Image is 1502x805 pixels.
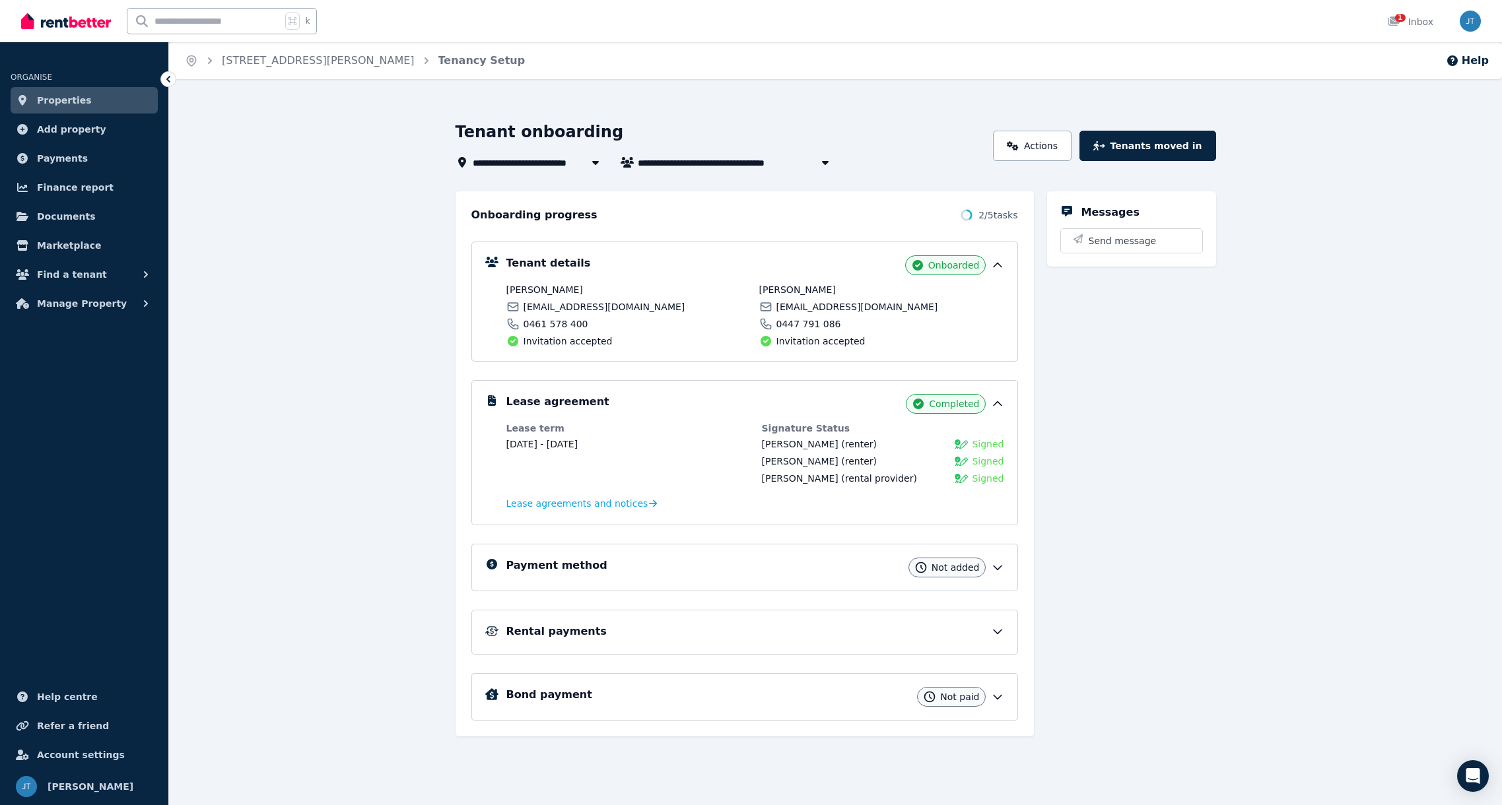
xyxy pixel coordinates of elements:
[485,626,498,636] img: Rental Payments
[1387,15,1433,28] div: Inbox
[972,437,1004,451] span: Signed
[37,238,101,253] span: Marketplace
[169,42,541,79] nav: Breadcrumb
[759,283,1004,296] span: [PERSON_NAME]
[776,317,841,331] span: 0447 791 086
[776,300,938,313] span: [EMAIL_ADDRESS][DOMAIN_NAME]
[506,437,749,451] dd: [DATE] - [DATE]
[456,121,624,143] h1: Tenant onboarding
[11,713,158,739] a: Refer a friend
[776,335,866,348] span: Invitation accepted
[978,209,1017,222] span: 2 / 5 tasks
[506,558,607,573] h5: Payment method
[37,689,98,705] span: Help centre
[1079,131,1215,161] button: Tenants moved in
[762,439,838,449] span: [PERSON_NAME]
[37,179,114,195] span: Finance report
[762,472,917,485] div: (rental provider)
[955,472,968,485] img: Signed Lease
[506,422,749,435] dt: Lease term
[524,335,613,348] span: Invitation accepted
[762,456,838,467] span: [PERSON_NAME]
[11,73,52,82] span: ORGANISE
[16,776,37,797] img: Jacek Tomaka
[11,174,158,201] a: Finance report
[762,422,1004,435] dt: Signature Status
[929,397,979,410] span: Completed
[506,283,751,296] span: [PERSON_NAME]
[37,747,125,763] span: Account settings
[37,121,106,137] span: Add property
[524,300,685,313] span: [EMAIL_ADDRESS][DOMAIN_NAME]
[955,437,968,451] img: Signed Lease
[1081,205,1140,220] h5: Messages
[37,718,109,734] span: Refer a friend
[37,92,92,108] span: Properties
[37,150,88,166] span: Payments
[506,624,607,639] h5: Rental payments
[11,116,158,143] a: Add property
[37,267,107,282] span: Find a tenant
[1460,11,1481,32] img: Jacek Tomaka
[11,87,158,113] a: Properties
[11,145,158,172] a: Payments
[305,16,310,26] span: k
[1457,760,1489,792] div: Open Intercom Messenger
[11,684,158,710] a: Help centre
[524,317,588,331] span: 0461 578 400
[438,53,526,69] span: Tenancy Setup
[762,455,877,468] div: (renter)
[37,296,127,311] span: Manage Property
[506,497,658,510] a: Lease agreements and notices
[972,472,1004,485] span: Signed
[928,259,980,272] span: Onboarded
[506,687,592,703] h5: Bond payment
[11,232,158,259] a: Marketplace
[11,203,158,230] a: Documents
[48,779,133,794] span: [PERSON_NAME]
[932,561,980,574] span: Not added
[506,497,648,510] span: Lease agreements and notices
[506,394,609,410] h5: Lease agreement
[1395,14,1406,22] span: 1
[1061,229,1202,253] button: Send message
[993,131,1072,161] a: Actions
[471,207,597,223] h2: Onboarding progress
[1089,234,1157,247] span: Send message
[37,209,96,224] span: Documents
[11,290,158,317] button: Manage Property
[955,455,968,468] img: Signed Lease
[485,688,498,700] img: Bond Details
[21,11,111,31] img: RentBetter
[972,455,1004,468] span: Signed
[762,437,877,451] div: (renter)
[11,742,158,768] a: Account settings
[1446,53,1489,69] button: Help
[940,690,979,703] span: Not paid
[11,261,158,288] button: Find a tenant
[222,54,415,67] a: [STREET_ADDRESS][PERSON_NAME]
[506,255,591,271] h5: Tenant details
[762,473,838,484] span: [PERSON_NAME]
